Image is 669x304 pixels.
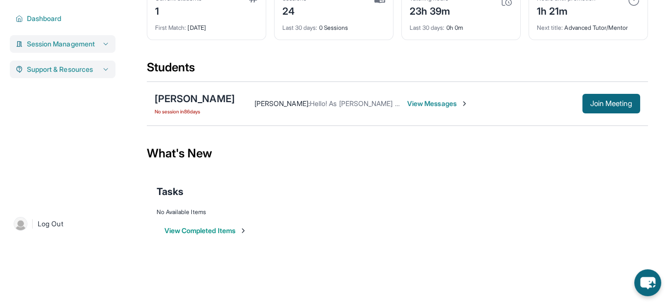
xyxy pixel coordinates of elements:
div: 24 [282,2,307,18]
div: Students [147,60,648,81]
span: View Messages [407,99,468,109]
span: Dashboard [27,14,62,23]
span: Session Management [27,39,95,49]
div: 23h 39m [410,2,451,18]
span: Log Out [38,219,63,229]
div: No Available Items [157,208,638,216]
span: Last 30 days : [410,24,445,31]
span: | [31,218,34,230]
div: [PERSON_NAME] [155,92,235,106]
span: Last 30 days : [282,24,318,31]
button: chat-button [634,269,661,296]
button: Support & Resources [23,65,110,74]
div: 0h 0m [410,18,512,32]
div: 1h 21m [537,2,596,18]
button: Dashboard [23,14,110,23]
div: Advanced Tutor/Mentor [537,18,640,32]
span: First Match : [155,24,186,31]
img: Chevron-Right [461,100,468,108]
div: What's New [147,132,648,175]
button: Session Management [23,39,110,49]
span: No session in 86 days [155,108,235,115]
span: Support & Resources [27,65,93,74]
span: Next title : [537,24,563,31]
span: [PERSON_NAME] : [254,99,310,108]
button: Join Meeting [582,94,640,113]
span: Join Meeting [590,101,632,107]
img: user-img [14,217,27,231]
div: [DATE] [155,18,258,32]
button: View Completed Items [164,226,247,236]
a: |Log Out [10,213,115,235]
div: 0 Sessions [282,18,385,32]
span: Tasks [157,185,184,198]
div: 1 [155,2,202,18]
